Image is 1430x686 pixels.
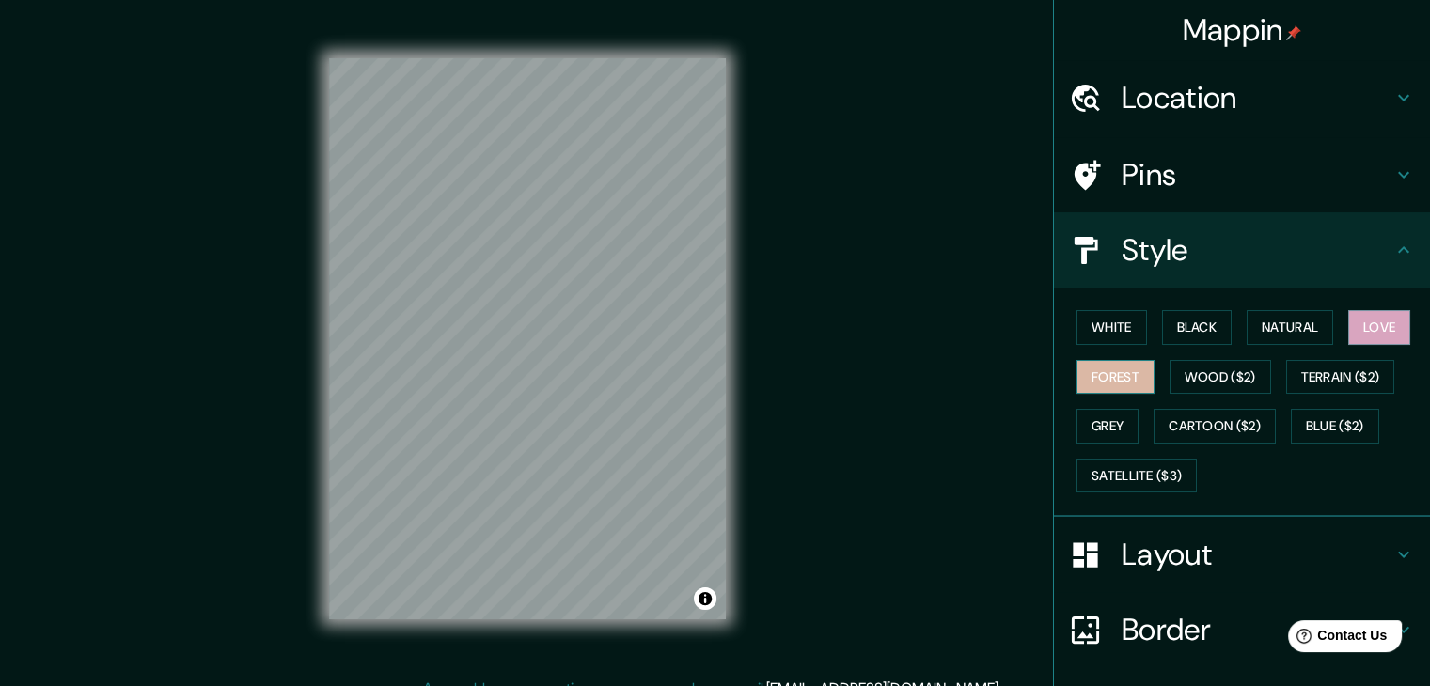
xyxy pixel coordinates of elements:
[1263,613,1409,665] iframe: Help widget launcher
[1183,11,1302,49] h4: Mappin
[1076,360,1155,395] button: Forest
[1154,409,1276,444] button: Cartoon ($2)
[1286,25,1301,40] img: pin-icon.png
[1122,611,1392,648] h4: Border
[1291,409,1379,444] button: Blue ($2)
[1247,310,1333,345] button: Natural
[1076,310,1147,345] button: White
[1170,360,1271,395] button: Wood ($2)
[1348,310,1410,345] button: Love
[1286,360,1395,395] button: Terrain ($2)
[1122,79,1392,117] h4: Location
[329,58,726,619] canvas: Map
[694,587,716,610] button: Toggle attribution
[1076,459,1197,493] button: Satellite ($3)
[1162,310,1233,345] button: Black
[1122,156,1392,194] h4: Pins
[1122,231,1392,269] h4: Style
[1054,592,1430,667] div: Border
[1054,60,1430,135] div: Location
[1054,212,1430,288] div: Style
[1122,536,1392,573] h4: Layout
[1076,409,1139,444] button: Grey
[1054,137,1430,212] div: Pins
[1054,517,1430,592] div: Layout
